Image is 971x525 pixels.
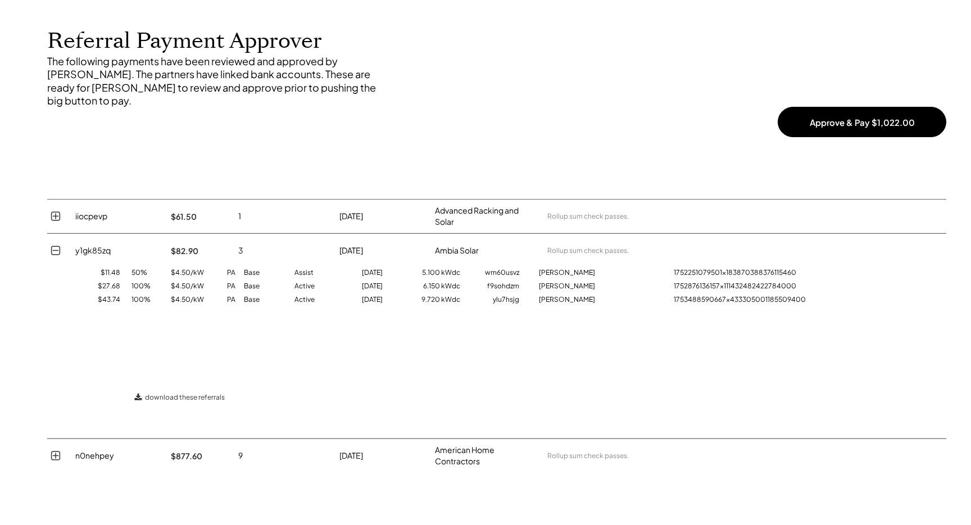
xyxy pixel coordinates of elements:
[47,55,384,107] div: The following payments have been reviewed and approved by [PERSON_NAME]. The partners have linked...
[47,28,502,55] h1: Referral Payment Approver
[674,282,814,291] div: 1752876136157x111432482422784000
[547,212,716,221] div: Rollup sum check passes.
[412,282,469,291] div: 6.150 kWdc
[227,282,244,291] div: PA
[238,211,323,222] div: 1
[674,268,814,278] div: 1752251079501x183870388376115460
[362,282,401,291] div: [DATE]
[171,282,216,291] div: $4.50/kW
[778,107,946,137] button: Approve & Pay $1,022.00
[75,450,160,461] div: n0nehpey
[131,295,160,305] div: 100%
[547,246,716,255] div: Rollup sum check passes.
[244,268,283,278] div: Base
[435,205,519,227] div: Advanced Racking and Solar
[238,245,323,256] div: 3
[480,268,528,278] div: wm60usvz
[171,211,221,221] div: $61.50
[75,211,160,222] div: iiocpevp
[171,246,221,256] div: $82.90
[480,295,528,305] div: ylu7hsjg
[75,268,120,278] div: $11.48
[339,245,424,256] div: [DATE]
[362,295,401,305] div: [DATE]
[539,295,663,305] div: [PERSON_NAME]
[75,282,120,291] div: $27.68
[244,295,283,305] div: Base
[171,268,216,278] div: $4.50/kW
[294,295,351,305] div: Active
[238,450,323,461] div: 9
[547,451,716,460] div: Rollup sum check passes.
[294,268,351,278] div: Assist
[244,282,283,291] div: Base
[435,245,519,256] div: Ambia Solar
[339,450,424,461] div: [DATE]
[480,282,528,291] div: f9sohdzm
[131,268,160,278] div: 50%
[539,282,663,291] div: [PERSON_NAME]
[362,268,401,278] div: [DATE]
[227,295,244,305] div: PA
[412,295,469,305] div: 9.720 kWdc
[674,295,814,305] div: 1753488590667x433305001185509400
[75,295,120,305] div: $43.74
[131,282,160,291] div: 100%
[339,211,424,222] div: [DATE]
[412,268,469,278] div: 5.100 kWdc
[171,295,216,305] div: $4.50/kW
[75,245,160,256] div: y1gk85zq
[227,268,244,278] div: PA
[435,445,519,467] div: American Home Contractors
[171,451,221,461] div: $877.60
[539,268,663,278] div: [PERSON_NAME]
[294,282,351,291] div: Active
[145,393,225,402] div: download these referrals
